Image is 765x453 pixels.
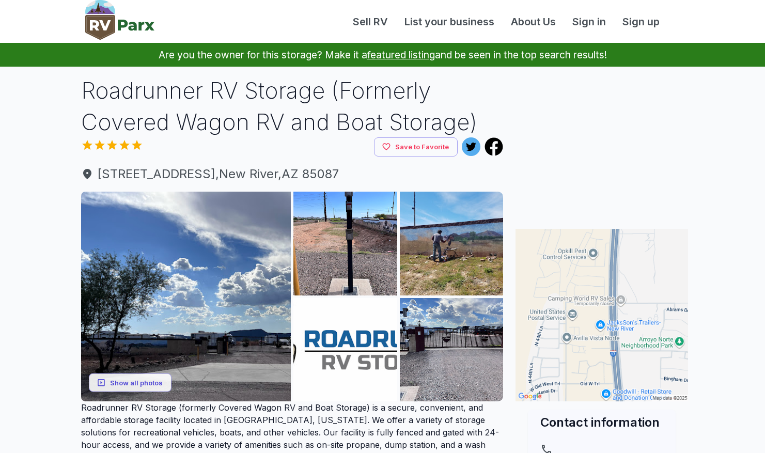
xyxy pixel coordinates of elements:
[396,14,503,29] a: List your business
[564,14,614,29] a: Sign in
[81,192,291,402] img: AJQcZqLSAStX7aMy0L2j3v3i1-Vtc67lHQ7CT9hnsjVgVdY6EZaouzs0yN8G6BWH1c6hT_AOPGQXHhhxMEQco9hMiHgkkcr4E...
[400,192,504,295] img: AJQcZqJlMgCdImefxIQXPI77uOg2hl09cbmf0w3w21aRdYWipKx3gvfXN8nb-tg7NTBWuhdzpOulJbnqv7C1sgzQrN7G09DcR...
[293,192,397,295] img: AJQcZqIh2aopjQesKhHtAGDXCH8LLt1DnLpLutJf35SUyb57Y9qvaoc8gJpFNm8PBCWCzju2pif2lEG1v6f5EX3zz1yBJmSxW...
[89,373,171,392] button: Show all photos
[81,165,504,183] span: [STREET_ADDRESS] , New River , AZ 85087
[345,14,396,29] a: Sell RV
[367,49,435,61] a: featured listing
[81,75,504,137] h1: Roadrunner RV Storage (Formerly Covered Wagon RV and Boat Storage)
[12,43,753,67] p: Are you the owner for this storage? Make it a and be seen in the top search results!
[503,14,564,29] a: About Us
[81,165,504,183] a: [STREET_ADDRESS],New River,AZ 85087
[540,414,663,431] h2: Contact information
[400,298,504,402] img: AJQcZqJeX__4hFeBankzPLkBBhkrAQaQH523BjY9df3mjr1Z1Vpgfxj55D6v1eozx_jQ9v27mYEsxou8d6KU3qhiV_uU2XdA9...
[374,137,458,157] button: Save to Favorite
[516,229,688,401] img: Map for Roadrunner RV Storage (Formerly Covered Wagon RV and Boat Storage)
[516,75,688,204] iframe: Advertisement
[293,298,397,402] img: AJQcZqLcC4HqfA1R6HYVUPzMFrvjHLI0j1LbuC6OYqsOmRFzdbrakb1OgTtfNucohK35bVHfd9Y-rZGwCjm7K0-e88IWj31C4...
[614,14,668,29] a: Sign up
